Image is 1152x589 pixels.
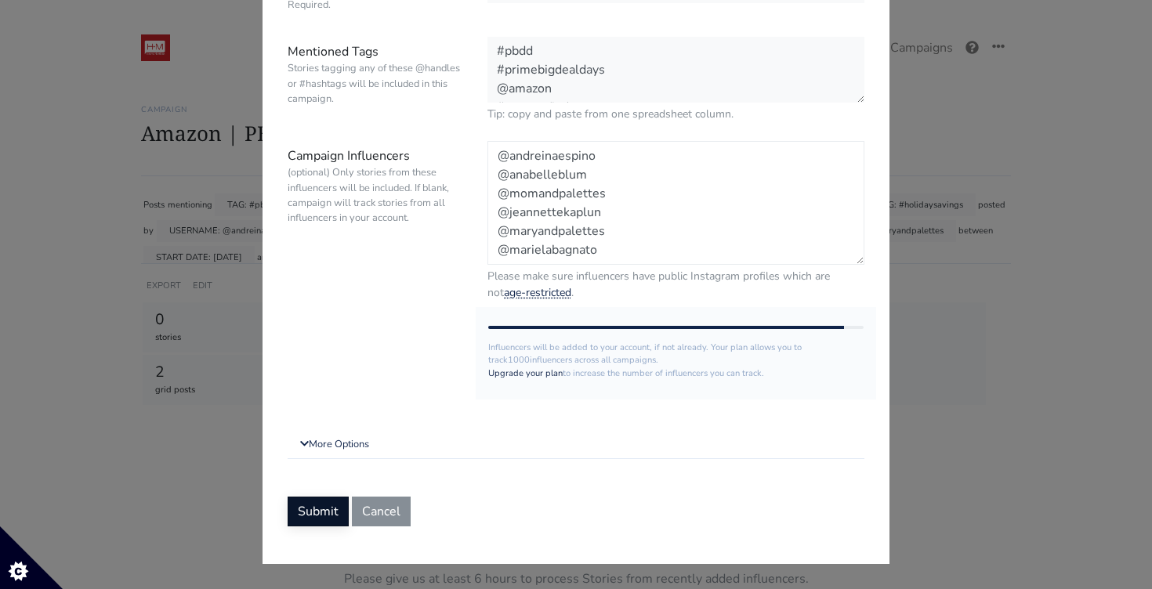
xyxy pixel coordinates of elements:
[288,165,464,226] small: (optional) Only stories from these influencers will be included. If blank, campaign will track st...
[488,367,563,379] a: Upgrade your plan
[487,37,864,103] textarea: #pbdd #primebigdealdays @amazon #amazonfinds @hm_comms #amazon #holidaysavings
[276,37,476,122] label: Mentioned Tags
[488,367,864,381] p: to increase the number of influencers you can track.
[276,141,476,301] label: Campaign Influencers
[504,285,571,300] a: age-restricted
[352,497,411,526] button: Cancel
[288,431,864,459] a: More Options
[487,106,864,122] small: Tip: copy and paste from one spreadsheet column.
[288,61,464,107] small: Stories tagging any of these @handles or #hashtags will be included in this campaign.
[288,497,349,526] button: Submit
[487,268,864,301] small: Please make sure influencers have public Instagram profiles which are not .
[487,141,864,265] textarea: @andreinaespino @anabelleblum @momandpalettes @jeannettekaplun @maryandpalettes
[476,307,876,399] div: Influencers will be added to your account, if not already. Your plan allows you to track influenc...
